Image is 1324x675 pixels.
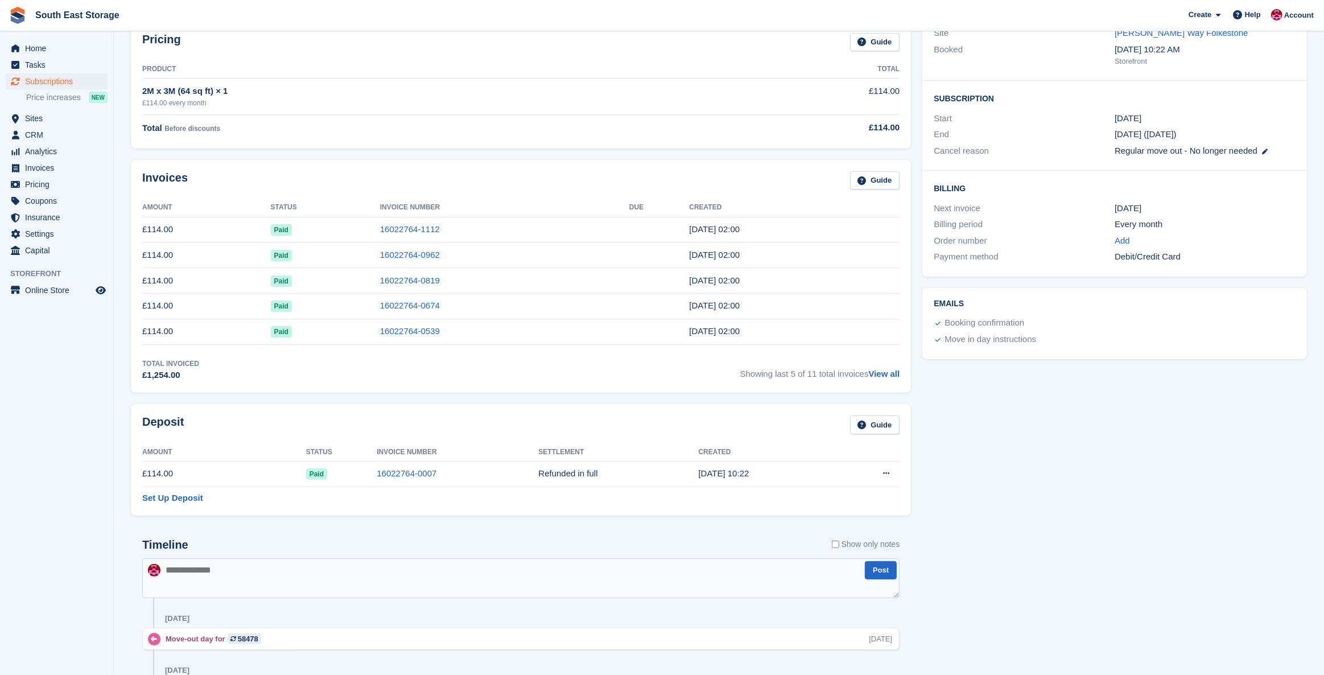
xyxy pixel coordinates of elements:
[538,443,698,462] th: Settlement
[1115,56,1296,67] div: Storefront
[6,160,108,176] a: menu
[832,538,900,550] label: Show only notes
[1115,112,1141,125] time: 2024-10-28 01:00:00 UTC
[25,242,93,258] span: Capital
[1189,9,1211,20] span: Create
[1115,43,1296,56] div: [DATE] 10:22 AM
[934,182,1296,194] h2: Billing
[934,234,1115,248] div: Order number
[6,242,108,258] a: menu
[934,299,1296,308] h2: Emails
[850,171,900,190] a: Guide
[699,121,900,134] div: £114.00
[25,282,93,298] span: Online Store
[699,79,900,114] td: £114.00
[165,614,189,623] div: [DATE]
[271,275,292,287] span: Paid
[26,91,108,104] a: Price increases NEW
[25,40,93,56] span: Home
[934,112,1115,125] div: Start
[6,143,108,159] a: menu
[699,443,835,462] th: Created
[865,561,897,580] button: Post
[934,128,1115,141] div: End
[689,301,740,310] time: 2025-05-28 01:00:28 UTC
[148,564,160,577] img: Roger Norris
[934,145,1115,158] div: Cancel reason
[25,110,93,126] span: Sites
[1115,28,1248,38] a: [PERSON_NAME] Way Folkestone
[238,633,258,644] div: 58478
[26,92,81,103] span: Price increases
[6,282,108,298] a: menu
[25,226,93,242] span: Settings
[142,359,199,369] div: Total Invoiced
[142,123,162,133] span: Total
[944,316,1024,330] div: Booking confirmation
[142,85,699,98] div: 2M x 3M (64 sq ft) × 1
[869,369,900,378] a: View all
[689,275,740,285] time: 2025-06-28 01:00:13 UTC
[306,443,377,462] th: Status
[380,301,440,310] a: 16022764-0674
[1245,9,1261,20] span: Help
[164,125,220,133] span: Before discounts
[689,250,740,260] time: 2025-07-28 01:00:10 UTC
[25,193,93,209] span: Coupons
[94,283,108,297] a: Preview store
[1115,129,1177,139] span: [DATE] ([DATE])
[25,73,93,89] span: Subscriptions
[142,242,271,268] td: £114.00
[271,326,292,337] span: Paid
[142,461,306,487] td: £114.00
[271,199,380,217] th: Status
[25,57,93,73] span: Tasks
[25,160,93,176] span: Invoices
[271,224,292,236] span: Paid
[850,415,900,434] a: Guide
[142,217,271,242] td: £114.00
[142,60,699,79] th: Product
[31,6,124,24] a: South East Storage
[934,250,1115,264] div: Payment method
[934,218,1115,231] div: Billing period
[934,92,1296,104] h2: Subscription
[944,333,1036,347] div: Move in day instructions
[271,301,292,312] span: Paid
[1115,250,1296,264] div: Debit/Credit Card
[934,202,1115,215] div: Next invoice
[1115,202,1296,215] div: [DATE]
[25,176,93,192] span: Pricing
[1271,9,1282,20] img: Roger Norris
[934,43,1115,67] div: Booked
[6,40,108,56] a: menu
[25,127,93,143] span: CRM
[142,538,188,551] h2: Timeline
[89,92,108,103] div: NEW
[689,199,900,217] th: Created
[740,359,900,382] span: Showing last 5 of 11 total invoices
[538,461,698,487] td: Refunded in full
[377,468,436,478] a: 16022764-0007
[380,224,440,234] a: 16022764-1112
[6,73,108,89] a: menu
[142,33,181,52] h2: Pricing
[699,468,749,478] time: 2024-10-27 10:22:25 UTC
[699,60,900,79] th: Total
[142,415,184,434] h2: Deposit
[1115,234,1130,248] a: Add
[142,199,271,217] th: Amount
[6,226,108,242] a: menu
[142,443,306,462] th: Amount
[6,57,108,73] a: menu
[1115,146,1257,155] span: Regular move out - No longer needed
[6,110,108,126] a: menu
[142,98,699,108] div: £114.00 every month
[380,199,629,217] th: Invoice Number
[1284,10,1314,21] span: Account
[306,468,327,480] span: Paid
[25,209,93,225] span: Insurance
[377,443,538,462] th: Invoice Number
[6,176,108,192] a: menu
[25,143,93,159] span: Analytics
